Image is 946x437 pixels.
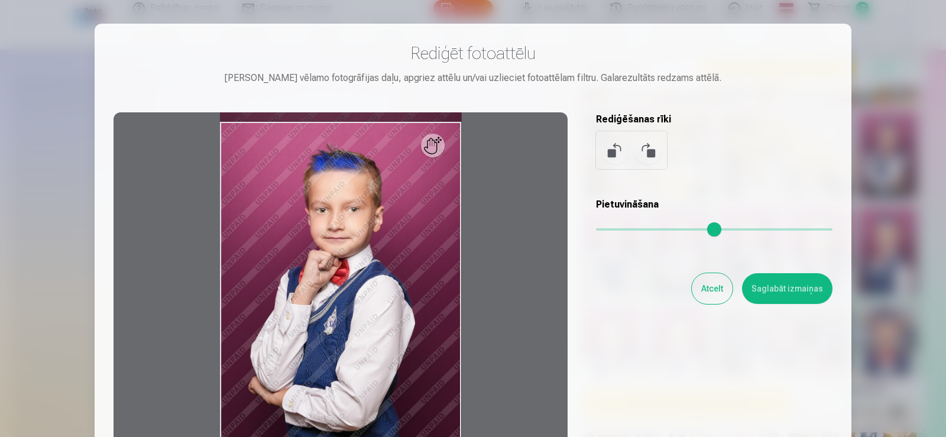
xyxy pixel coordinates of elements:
[742,273,832,304] button: Saglabāt izmaiņas
[692,273,733,304] button: Atcelt
[114,71,832,85] div: [PERSON_NAME] vēlamo fotogrāfijas daļu, apgriez attēlu un/vai uzlieciet fotoattēlam filtru. Galar...
[114,43,832,64] h3: Rediģēt fotoattēlu
[596,198,832,212] h5: Pietuvināšana
[596,112,832,127] h5: Rediģēšanas rīki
